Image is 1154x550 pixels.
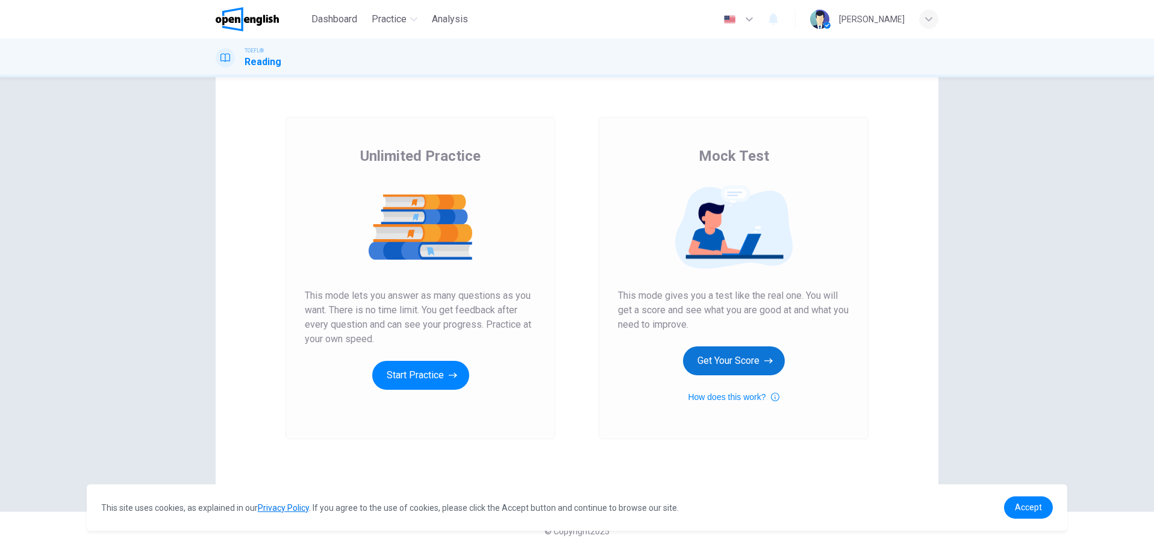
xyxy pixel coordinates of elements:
[722,15,737,24] img: en
[245,46,264,55] span: TOEFL®
[544,527,610,536] span: © Copyright 2025
[245,55,281,69] h1: Reading
[427,8,473,30] button: Analysis
[87,484,1068,531] div: cookieconsent
[216,7,279,31] img: OpenEnglish logo
[688,390,779,404] button: How does this work?
[216,7,307,31] a: OpenEnglish logo
[307,8,362,30] button: Dashboard
[1004,496,1053,519] a: dismiss cookie message
[367,8,422,30] button: Practice
[1015,502,1042,512] span: Accept
[305,289,536,346] span: This mode lets you answer as many questions as you want. There is no time limit. You get feedback...
[618,289,849,332] span: This mode gives you a test like the real one. You will get a score and see what you are good at a...
[839,12,905,27] div: [PERSON_NAME]
[258,503,309,513] a: Privacy Policy
[699,146,769,166] span: Mock Test
[372,361,469,390] button: Start Practice
[432,12,468,27] span: Analysis
[101,503,679,513] span: This site uses cookies, as explained in our . If you agree to the use of cookies, please click th...
[360,146,481,166] span: Unlimited Practice
[311,12,357,27] span: Dashboard
[683,346,785,375] button: Get Your Score
[372,12,407,27] span: Practice
[810,10,829,29] img: Profile picture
